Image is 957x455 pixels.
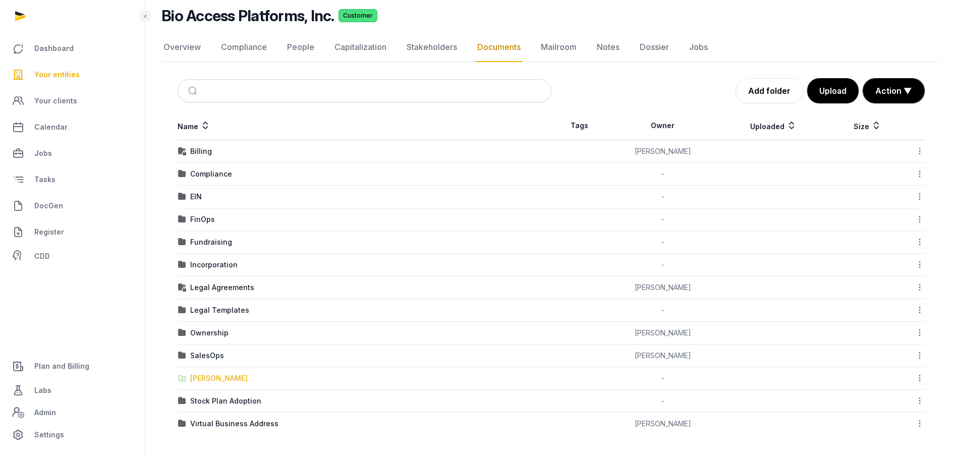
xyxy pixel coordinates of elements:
[863,79,924,103] button: Action ▼
[190,282,254,293] div: Legal Agreements
[190,260,238,270] div: Incorporation
[34,95,77,107] span: Your clients
[8,167,137,192] a: Tasks
[178,283,186,292] img: folder-locked-icon.svg
[8,220,137,244] a: Register
[608,413,718,435] td: [PERSON_NAME]
[190,305,249,315] div: Legal Templates
[178,147,186,155] img: folder-locked-icon.svg
[161,7,334,25] h2: Bio Access Platforms, Inc.
[8,354,137,378] a: Plan and Billing
[34,200,63,212] span: DocGen
[34,429,64,441] span: Settings
[608,367,718,390] td: -
[34,69,80,81] span: Your entities
[8,36,137,61] a: Dashboard
[807,78,859,103] button: Upload
[608,322,718,345] td: [PERSON_NAME]
[190,169,232,179] div: Compliance
[178,193,186,201] img: folder.svg
[736,78,803,103] a: Add folder
[608,276,718,299] td: [PERSON_NAME]
[178,111,551,140] th: Name
[339,9,377,22] span: Customer
[551,111,608,140] th: Tags
[608,345,718,367] td: [PERSON_NAME]
[34,121,68,133] span: Calendar
[190,214,215,224] div: FinOps
[595,33,622,62] a: Notes
[8,194,137,218] a: DocGen
[34,360,89,372] span: Plan and Billing
[8,63,137,87] a: Your entities
[34,147,52,159] span: Jobs
[178,352,186,360] img: folder.svg
[34,226,64,238] span: Register
[34,407,56,419] span: Admin
[161,33,941,62] nav: Tabs
[178,306,186,314] img: folder.svg
[475,33,523,62] a: Documents
[8,423,137,447] a: Settings
[8,403,137,423] a: Admin
[190,419,278,429] div: Virtual Business Address
[190,328,229,338] div: Ownership
[190,146,212,156] div: Billing
[608,140,718,163] td: [PERSON_NAME]
[34,250,50,262] span: CDD
[687,33,710,62] a: Jobs
[8,141,137,165] a: Jobs
[608,254,718,276] td: -
[178,329,186,337] img: folder.svg
[190,192,202,202] div: EIN
[178,374,186,382] img: folder-upload.svg
[34,384,51,396] span: Labs
[8,246,137,266] a: CDD
[182,80,206,102] button: Submit
[829,111,906,140] th: Size
[608,186,718,208] td: -
[34,42,74,54] span: Dashboard
[608,163,718,186] td: -
[638,33,671,62] a: Dossier
[190,396,261,406] div: Stock Plan Adoption
[8,378,137,403] a: Labs
[539,33,579,62] a: Mailroom
[608,208,718,231] td: -
[8,89,137,113] a: Your clients
[405,33,459,62] a: Stakeholders
[190,237,232,247] div: Fundraising
[178,397,186,405] img: folder.svg
[190,351,224,361] div: SalesOps
[608,390,718,413] td: -
[332,33,388,62] a: Capitalization
[608,231,718,254] td: -
[178,261,186,269] img: folder.svg
[8,115,137,139] a: Calendar
[285,33,316,62] a: People
[178,420,186,428] img: folder.svg
[219,33,269,62] a: Compliance
[608,111,718,140] th: Owner
[161,33,203,62] a: Overview
[178,238,186,246] img: folder.svg
[718,111,829,140] th: Uploaded
[34,174,55,186] span: Tasks
[608,299,718,322] td: -
[190,373,248,383] div: [PERSON_NAME]
[178,215,186,223] img: folder.svg
[178,170,186,178] img: folder.svg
